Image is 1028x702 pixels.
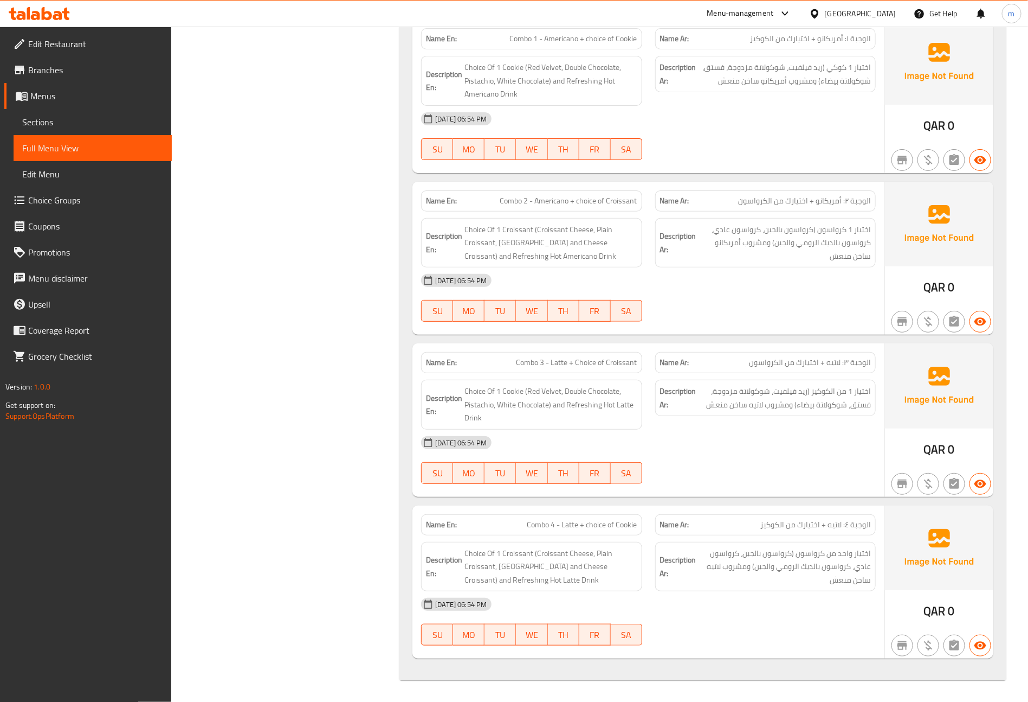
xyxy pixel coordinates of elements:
[660,519,689,531] strong: Name Ar:
[699,223,871,263] span: اختيار 1 كرواسون (كرواسون بالجبن، كرواسون عادي، كرواسون بالديك الرومي والجبن) ومشروب أمريكانو ساخ...
[885,20,993,104] img: Ae5nvW7+0k+MAAAAAElFTkSuQmCC
[552,627,575,643] span: TH
[520,465,543,481] span: WE
[5,380,32,394] span: Version:
[917,149,939,171] button: Purchased item
[516,138,547,160] button: WE
[426,465,449,481] span: SU
[660,385,696,411] strong: Description Ar:
[969,473,991,495] button: Available
[699,385,871,411] span: اختيار 1 من الكوكيز (ريد فيلفيت، شوكولاتة مزدوجة، فستق، شوكولاتة بيضاء) ومشروب لاتيه ساخن منعش
[584,303,606,319] span: FR
[28,350,163,363] span: Grocery Checklist
[22,142,163,155] span: Full Menu View
[484,138,516,160] button: TU
[660,553,696,580] strong: Description Ar:
[615,303,638,319] span: SA
[421,462,453,484] button: SU
[917,635,939,656] button: Purchased item
[943,635,965,656] button: Not has choices
[660,229,696,256] strong: Description Ar:
[28,220,163,233] span: Coupons
[4,291,172,317] a: Upsell
[464,385,637,425] span: Choice Of 1 Cookie (Red Velvet, Double Chocolate, Pistachio, White Chocolate) and Refreshing Hot ...
[5,398,55,412] span: Get support on:
[579,462,611,484] button: FR
[611,624,642,646] button: SA
[552,465,575,481] span: TH
[699,547,871,587] span: اختيار واحد من كرواسون (كرواسون بالجبن، كرواسون عادي، كرواسون بالديك الرومي والجبن) ومشروب لاتيه ...
[426,195,457,207] strong: Name En:
[510,33,637,44] span: Combo 1 - Americano + choice of Cookie
[548,138,579,160] button: TH
[548,624,579,646] button: TH
[611,300,642,322] button: SA
[924,601,946,622] span: QAR
[750,33,871,44] span: الوجبة ١: أمريكانو + اختيارك من الكوكيز
[421,300,453,322] button: SU
[426,303,449,319] span: SU
[464,223,637,263] span: Choice Of 1 Croissant (Croissant Cheese, Plain Croissant, Turkey and Cheese Croissant) and Refres...
[707,7,774,20] div: Menu-management
[30,90,163,103] span: Menus
[431,438,491,448] span: [DATE] 06:54 PM
[584,627,606,643] span: FR
[453,624,484,646] button: MO
[14,135,172,161] a: Full Menu View
[885,506,993,590] img: Ae5nvW7+0k+MAAAAAElFTkSuQmCC
[464,61,637,101] span: Choice Of 1 Cookie (Red Velvet, Double Chocolate, Pistachio, White Chocolate) and Refreshing Hot ...
[891,473,913,495] button: Not branch specific item
[28,194,163,207] span: Choice Groups
[28,272,163,285] span: Menu disclaimer
[421,138,453,160] button: SU
[5,409,74,423] a: Support.OpsPlatform
[924,439,946,460] span: QAR
[611,462,642,484] button: SA
[464,547,637,587] span: Choice Of 1 Croissant (Croissant Cheese, Plain Croissant, Turkey and Cheese Croissant) and Refres...
[615,465,638,481] span: SA
[552,303,575,319] span: TH
[527,519,637,531] span: Combo 4 - Latte + choice of Cookie
[552,142,575,157] span: TH
[520,142,543,157] span: WE
[489,627,512,643] span: TU
[489,142,512,157] span: TU
[943,311,965,333] button: Not has choices
[4,265,172,291] a: Menu disclaimer
[426,392,462,418] strong: Description En:
[426,553,462,580] strong: Description En:
[579,300,611,322] button: FR
[28,37,163,50] span: Edit Restaurant
[421,624,453,646] button: SU
[431,114,491,124] span: [DATE] 06:54 PM
[584,465,606,481] span: FR
[457,142,480,157] span: MO
[749,357,871,368] span: الوجبة ٣: لاتيه + اختيارك من الكرواسون
[924,115,946,136] span: QAR
[28,324,163,337] span: Coverage Report
[453,300,484,322] button: MO
[948,439,954,460] span: 0
[453,462,484,484] button: MO
[917,473,939,495] button: Purchased item
[1008,8,1015,20] span: m
[431,276,491,286] span: [DATE] 06:54 PM
[699,61,871,87] span: اختيار 1 كوكي (ريد فيلفيت، شوكولاتة مزدوجة، فستق، شوكولاتة بيضاء) ومشروب أمريكانو ساخن منعش
[579,138,611,160] button: FR
[660,357,689,368] strong: Name Ar:
[22,116,163,129] span: Sections
[760,519,871,531] span: الوجبة ٤: لاتيه + اختيارك من الكوكيز
[14,161,172,187] a: Edit Menu
[457,303,480,319] span: MO
[516,624,547,646] button: WE
[484,462,516,484] button: TU
[891,635,913,656] button: Not branch specific item
[891,311,913,333] button: Not branch specific item
[520,627,543,643] span: WE
[500,195,637,207] span: Combo 2 - Americano + choice of Croissant
[969,311,991,333] button: Available
[489,465,512,481] span: TU
[738,195,871,207] span: الوجبة ٢: أمريكانو + اختيارك من الكرواسون
[615,627,638,643] span: SA
[426,357,457,368] strong: Name En:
